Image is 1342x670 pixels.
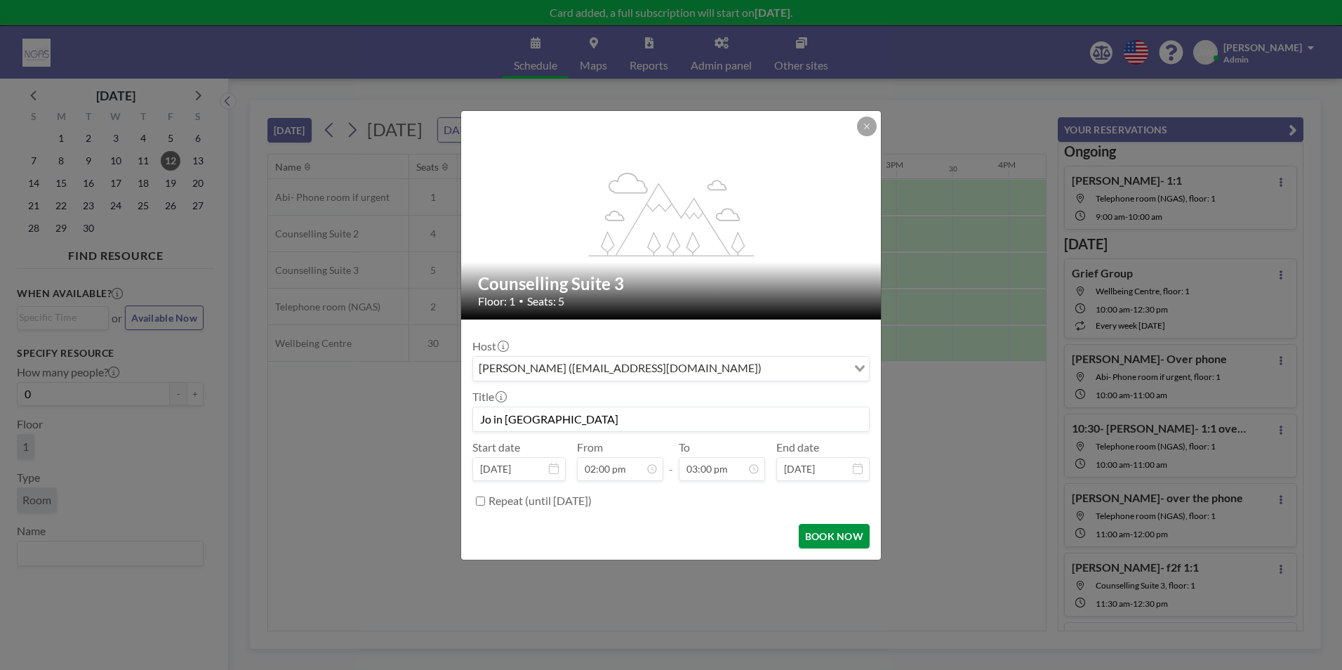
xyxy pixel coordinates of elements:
[472,390,505,404] label: Title
[589,171,755,256] g: flex-grow: 1.2;
[489,494,592,508] label: Repeat (until [DATE])
[679,440,690,454] label: To
[473,407,869,431] input: Abi's reservation
[476,360,764,378] span: [PERSON_NAME] ([EMAIL_ADDRESS][DOMAIN_NAME])
[472,440,520,454] label: Start date
[776,440,819,454] label: End date
[472,339,507,353] label: Host
[473,357,869,381] div: Search for option
[478,273,865,294] h2: Counselling Suite 3
[669,445,673,476] span: -
[577,440,603,454] label: From
[527,294,564,308] span: Seats: 5
[766,360,846,378] input: Search for option
[519,296,524,306] span: •
[799,524,870,549] button: BOOK NOW
[478,294,515,308] span: Floor: 1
